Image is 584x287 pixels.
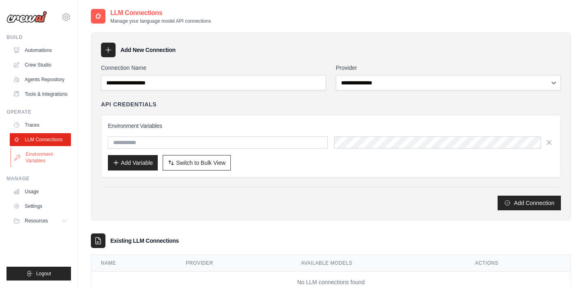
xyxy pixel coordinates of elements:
[11,148,72,167] a: Environment Variables
[6,109,71,115] div: Operate
[10,133,71,146] a: LLM Connections
[110,237,179,245] h3: Existing LLM Connections
[120,46,176,54] h3: Add New Connection
[176,255,291,272] th: Provider
[176,159,225,167] span: Switch to Bulk View
[101,100,157,108] h4: API Credentials
[6,11,47,23] img: Logo
[110,8,211,18] h2: LLM Connections
[36,270,51,277] span: Logout
[10,44,71,57] a: Automations
[10,200,71,213] a: Settings
[163,155,231,170] button: Switch to Bulk View
[10,119,71,132] a: Traces
[6,34,71,41] div: Build
[498,196,561,210] button: Add Connection
[108,155,158,170] button: Add Variable
[101,64,326,72] label: Connection Name
[10,214,71,227] button: Resources
[91,255,176,272] th: Name
[108,122,554,130] h3: Environment Variables
[10,73,71,86] a: Agents Repository
[25,218,48,224] span: Resources
[10,185,71,198] a: Usage
[110,18,211,24] p: Manage your language model API connections
[336,64,561,72] label: Provider
[291,255,465,272] th: Available Models
[6,175,71,182] div: Manage
[465,255,571,272] th: Actions
[10,88,71,101] a: Tools & Integrations
[6,267,71,281] button: Logout
[10,58,71,71] a: Crew Studio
